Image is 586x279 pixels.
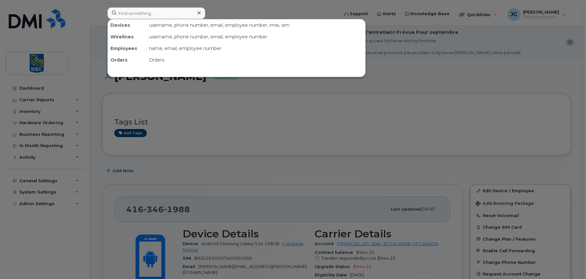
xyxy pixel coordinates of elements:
[146,54,365,66] div: Orders
[108,19,146,31] div: Devices
[146,43,365,54] div: name, email, employee number
[146,31,365,43] div: username, phone number, email, employee number
[146,19,365,31] div: username, phone number, email, employee number, imei, sim
[108,43,146,54] div: Employees
[108,54,146,66] div: Orders
[108,31,146,43] div: Wirelines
